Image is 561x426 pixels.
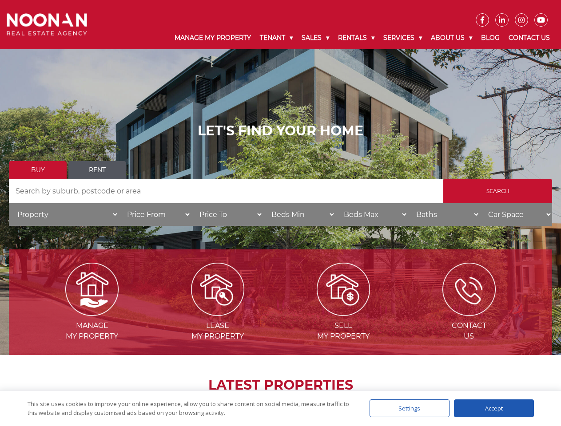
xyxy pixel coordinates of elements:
img: Lease my property [191,263,244,316]
div: Settings [370,399,450,417]
a: Leasemy Property [156,284,280,340]
a: Rent [68,161,126,179]
img: Sell my property [317,263,370,316]
a: About Us [426,27,477,49]
a: Rentals [334,27,379,49]
input: Search by suburb, postcode or area [9,179,443,203]
img: Manage my Property [65,263,119,316]
a: Services [379,27,426,49]
a: ContactUs [407,284,531,340]
a: Manage My Property [170,27,255,49]
a: Blog [477,27,504,49]
a: Sellmy Property [282,284,406,340]
h1: LET'S FIND YOUR HOME [9,123,552,139]
input: Search [443,179,552,203]
div: Accept [454,399,534,417]
a: Buy [9,161,67,179]
div: This site uses cookies to improve your online experience, allow you to share content on social me... [28,399,352,417]
span: Contact Us [407,320,531,342]
a: Tenant [255,27,297,49]
img: ICONS [442,263,496,316]
img: Noonan Real Estate Agency [7,13,87,35]
span: Manage my Property [30,320,154,342]
span: Lease my Property [156,320,280,342]
span: Sell my Property [282,320,406,342]
a: Managemy Property [30,284,154,340]
h2: LATEST PROPERTIES [31,377,530,393]
a: Contact Us [504,27,554,49]
a: Sales [297,27,334,49]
